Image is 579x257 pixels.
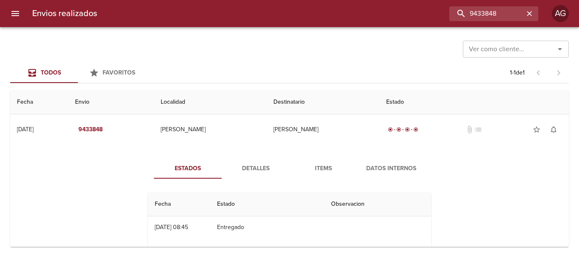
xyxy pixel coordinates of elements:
div: [DATE] 08:45 [155,224,188,231]
span: star_border [532,125,541,134]
button: Activar notificaciones [545,121,562,138]
span: radio_button_checked [413,127,418,132]
span: No tiene pedido asociado [474,125,482,134]
span: No tiene documentos adjuntos [465,125,474,134]
td: [PERSON_NAME] [267,114,379,145]
th: Fecha [10,90,68,114]
span: Datos Internos [362,163,420,174]
span: Estados [159,163,217,174]
span: Items [295,163,352,174]
th: Observacion [324,192,431,216]
span: radio_button_checked [405,127,410,132]
p: 1 - 1 de 1 [510,69,525,77]
em: 9433848 [78,124,103,135]
h6: Envios realizados [32,7,97,20]
th: Localidad [154,90,267,114]
div: Tabs detalle de guia [154,158,425,179]
span: Favoritos [103,69,135,76]
div: AG [552,5,569,22]
td: [PERSON_NAME] [154,114,267,145]
button: 9433848 [75,122,106,138]
div: Tabs Envios [10,63,146,83]
th: Destinatario [267,90,379,114]
div: Abrir información de usuario [552,5,569,22]
span: Detalles [227,163,284,174]
span: Pagina siguiente [548,63,569,83]
th: Estado [379,90,569,114]
button: Agregar a favoritos [528,121,545,138]
td: Entregado [210,216,324,238]
span: radio_button_checked [396,127,401,132]
input: buscar [449,6,524,21]
div: [DATE] [17,126,33,133]
span: radio_button_checked [388,127,393,132]
th: Envio [68,90,154,114]
div: [DATE] 07:00 [155,246,189,253]
span: notifications_none [549,125,558,134]
button: menu [5,3,25,24]
div: Entregado [386,125,420,134]
th: Fecha [148,192,210,216]
span: Pagina anterior [528,68,548,77]
span: Todos [41,69,61,76]
th: Estado [210,192,324,216]
button: Abrir [554,43,566,55]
